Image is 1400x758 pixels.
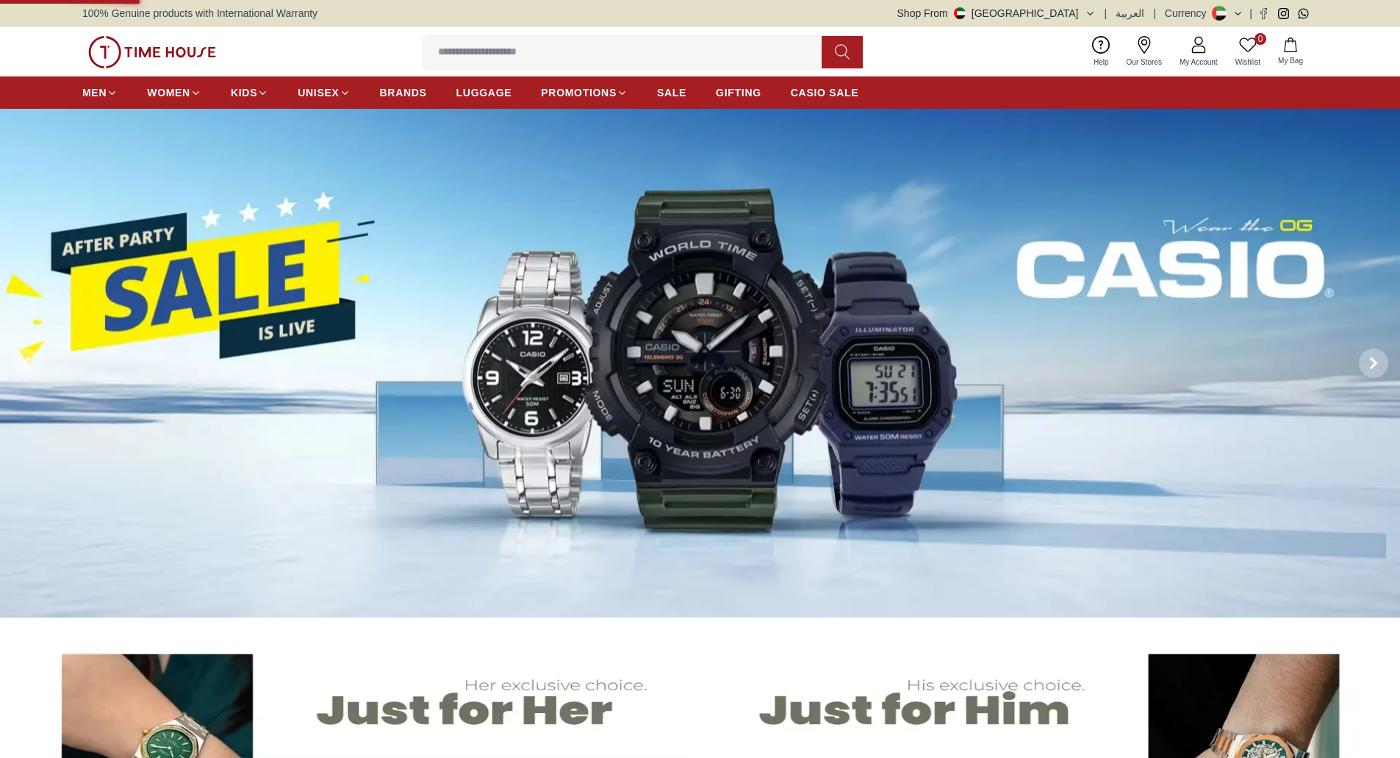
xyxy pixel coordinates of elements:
a: Whatsapp [1298,8,1309,19]
span: Help [1088,57,1115,68]
span: | [1249,6,1252,21]
span: UNISEX [298,85,339,100]
span: | [1153,6,1156,21]
button: Shop From[GEOGRAPHIC_DATA] [897,6,1096,21]
span: WOMEN [147,85,190,100]
a: CASIO SALE [791,79,859,106]
a: UNISEX [298,79,350,106]
a: WOMEN [147,79,201,106]
span: MEN [82,85,107,100]
span: SALE [657,85,686,100]
img: United Arab Emirates [954,7,966,19]
span: My Bag [1272,55,1309,66]
span: LUGGAGE [456,85,512,100]
span: BRANDS [380,85,427,100]
a: Facebook [1258,8,1269,19]
span: My Account [1174,57,1224,68]
span: 0 [1254,33,1266,45]
div: Currency [1165,6,1213,21]
span: | [1105,6,1108,21]
a: MEN [82,79,118,106]
a: KIDS [231,79,268,106]
img: ... [88,36,216,68]
a: Our Stores [1118,33,1171,71]
button: My Bag [1269,35,1312,69]
a: LUGGAGE [456,79,512,106]
a: GIFTING [716,79,761,106]
a: 0Wishlist [1227,33,1269,71]
a: Help [1085,33,1118,71]
span: 100% Genuine products with International Warranty [82,6,317,21]
span: Our Stores [1121,57,1168,68]
a: Instagram [1278,8,1289,19]
span: Wishlist [1230,57,1266,68]
a: SALE [657,79,686,106]
a: PROMOTIONS [541,79,628,106]
span: CASIO SALE [791,85,859,100]
span: GIFTING [716,85,761,100]
span: PROMOTIONS [541,85,617,100]
a: BRANDS [380,79,427,106]
span: KIDS [231,85,257,100]
button: العربية [1116,6,1144,21]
